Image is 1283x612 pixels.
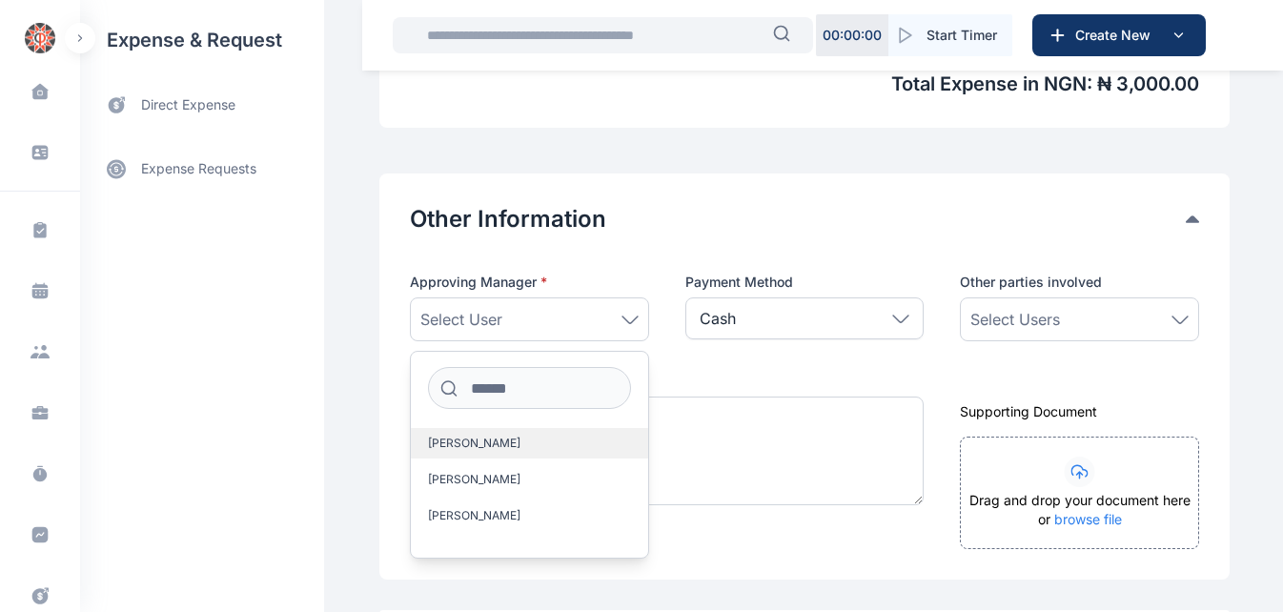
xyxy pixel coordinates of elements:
[1068,26,1167,45] span: Create New
[80,80,324,131] a: direct expense
[428,436,520,451] span: [PERSON_NAME]
[80,131,324,192] div: expense requests
[927,26,997,45] span: Start Timer
[1032,14,1206,56] button: Create New
[961,491,1198,548] div: Drag and drop your document here or
[428,508,520,523] span: [PERSON_NAME]
[960,402,1199,421] div: Supporting Document
[80,146,324,192] a: expense requests
[410,71,1199,97] span: Total Expense in NGN : ₦ 3,000.00
[420,308,502,331] span: Select User
[410,204,1186,235] button: Other Information
[888,14,1012,56] button: Start Timer
[428,472,520,487] span: [PERSON_NAME]
[141,95,235,115] span: direct expense
[1054,511,1122,527] span: browse file
[685,273,925,292] label: Payment Method
[823,26,882,45] p: 00 : 00 : 00
[970,308,1060,331] span: Select Users
[410,204,1199,235] div: Other Information
[410,372,924,391] label: Additional Information
[410,273,547,292] span: Approving Manager
[960,273,1102,292] span: Other parties involved
[700,307,736,330] p: Cash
